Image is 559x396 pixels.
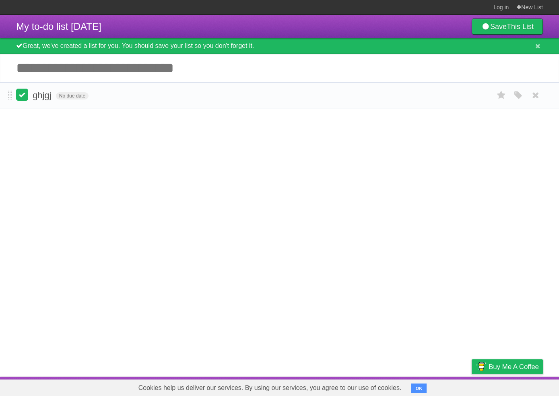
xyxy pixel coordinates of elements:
[16,89,28,101] label: Done
[411,384,427,393] button: OK
[476,360,487,373] img: Buy me a coffee
[391,379,424,394] a: Developers
[492,379,543,394] a: Suggest a feature
[56,92,89,100] span: No due date
[472,19,543,35] a: SaveThis List
[33,90,53,100] span: ghjgj
[365,379,382,394] a: About
[507,23,534,31] b: This List
[16,21,101,32] span: My to-do list [DATE]
[472,359,543,374] a: Buy me a coffee
[461,379,482,394] a: Privacy
[130,380,410,396] span: Cookies help us deliver our services. By using our services, you agree to our use of cookies.
[494,89,509,102] label: Star task
[434,379,452,394] a: Terms
[489,360,539,374] span: Buy me a coffee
